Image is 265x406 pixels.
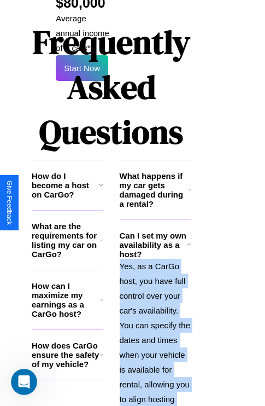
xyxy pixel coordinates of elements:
p: Average annual income of 9 cars* [56,11,111,55]
h1: Frequently Asked Questions [32,14,191,160]
div: Give Feedback [5,181,13,225]
h3: What happens if my car gets damaged during a rental? [120,171,188,208]
iframe: Intercom live chat [11,369,37,395]
h3: How do I become a host on CarGo? [32,171,99,199]
button: Start Now [56,55,108,81]
h3: How can I maximize my earnings as a CarGo host? [32,281,100,318]
h3: Can I set my own availability as a host? [120,231,187,259]
h3: How does CarGo ensure the safety of my vehicle? [32,341,100,369]
h3: What are the requirements for listing my car on CarGo? [32,222,100,259]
